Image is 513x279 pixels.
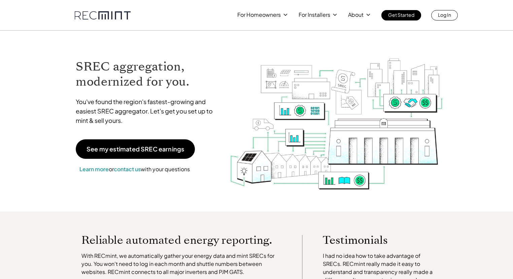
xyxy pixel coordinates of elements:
[76,59,219,89] h1: SREC aggregation, modernized for you.
[388,10,414,19] p: Get Started
[87,146,184,152] p: See my estimated SREC earnings
[381,10,421,20] a: Get Started
[76,139,195,159] a: See my estimated SREC earnings
[79,166,109,173] a: Learn more
[76,165,194,174] p: or with your questions
[348,10,364,19] p: About
[229,41,444,191] img: RECmint value cycle
[323,235,423,245] p: Testimonials
[81,252,282,276] p: With RECmint, we automatically gather your energy data and mint SRECs for you. You won't need to ...
[114,166,141,173] a: contact us
[76,97,219,125] p: You've found the region's fastest-growing and easiest SREC aggregator. Let's get you set up to mi...
[81,235,282,245] p: Reliable automated energy reporting.
[299,10,330,19] p: For Installers
[438,10,451,19] p: Log In
[431,10,458,20] a: Log In
[237,10,281,19] p: For Homeowners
